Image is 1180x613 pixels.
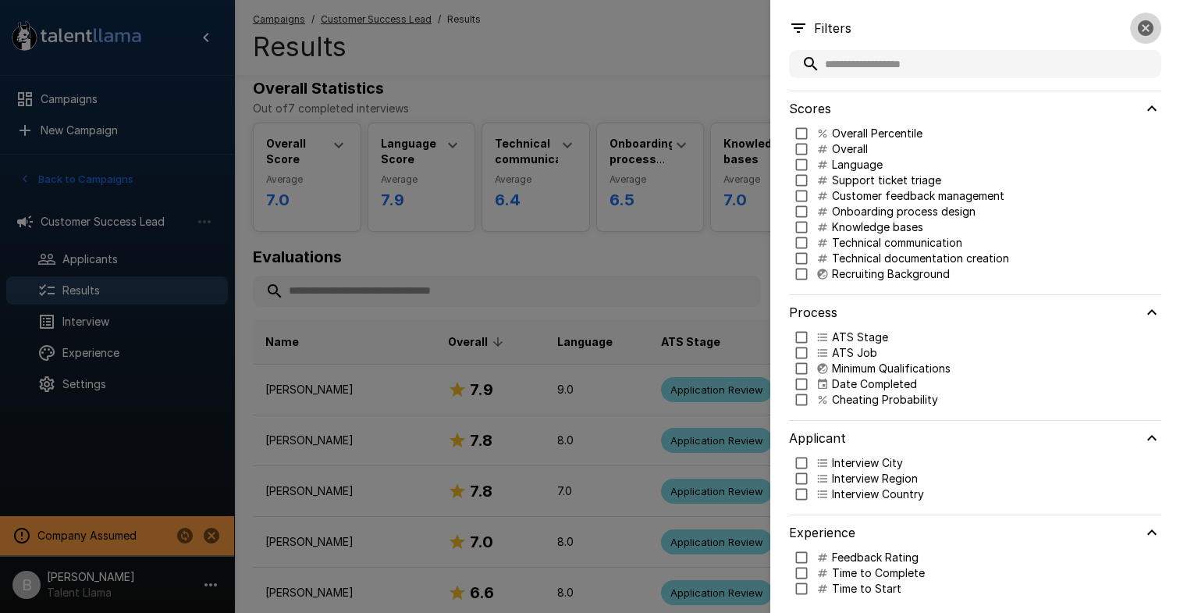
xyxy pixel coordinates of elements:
[832,204,976,219] p: Onboarding process design
[832,188,1004,204] p: Customer feedback management
[789,522,855,544] h6: Experience
[832,486,924,502] p: Interview Country
[832,266,950,282] p: Recruiting Background
[832,141,868,157] p: Overall
[789,98,831,119] h6: Scores
[814,19,851,37] p: Filters
[832,219,923,235] p: Knowledge bases
[832,126,922,141] p: Overall Percentile
[832,235,962,251] p: Technical communication
[832,376,917,392] p: Date Completed
[832,455,903,471] p: Interview City
[789,301,837,323] h6: Process
[832,565,925,581] p: Time to Complete
[832,392,938,408] p: Cheating Probability
[832,251,1009,266] p: Technical documentation creation
[832,471,918,486] p: Interview Region
[832,330,888,345] p: ATS Stage
[832,581,901,597] p: Time to Start
[832,550,919,565] p: Feedback Rating
[832,173,941,188] p: Support ticket triage
[832,361,951,376] p: Minimum Qualifications
[832,345,877,361] p: ATS Job
[832,157,883,173] p: Language
[789,427,846,449] h6: Applicant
